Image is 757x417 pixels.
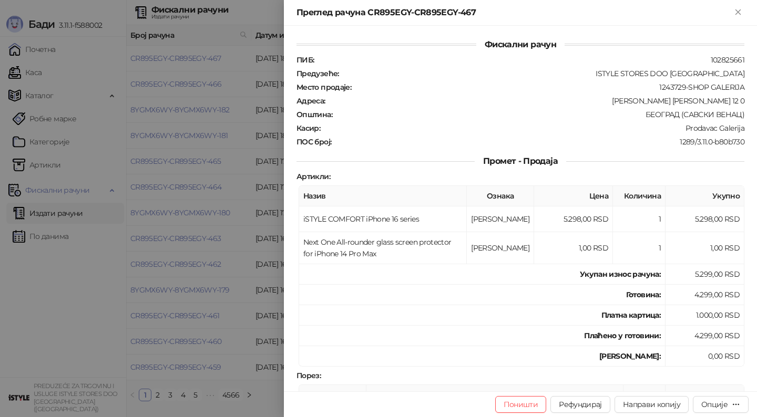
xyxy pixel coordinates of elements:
[467,186,534,206] th: Ознака
[296,82,351,92] strong: Место продаје :
[467,206,534,232] td: [PERSON_NAME]
[693,396,749,413] button: Опције
[315,55,745,65] div: 102825661
[366,385,623,405] th: Име
[534,232,613,264] td: 1,00 RSD
[534,206,613,232] td: 5.298,00 RSD
[296,55,314,65] strong: ПИБ :
[550,396,610,413] button: Рефундирај
[666,326,744,346] td: 4.299,00 RSD
[296,371,321,380] strong: Порез :
[296,110,332,119] strong: Општина :
[495,396,547,413] button: Поништи
[299,232,467,264] td: Next One All-rounder glass screen protector for iPhone 14 Pro Max
[296,123,320,133] strong: Касир :
[613,232,666,264] td: 1
[666,232,744,264] td: 1,00 RSD
[467,232,534,264] td: [PERSON_NAME]
[476,39,565,49] span: Фискални рачун
[580,269,661,279] strong: Укупан износ рачуна :
[326,96,745,106] div: [PERSON_NAME] [PERSON_NAME] 12 0
[623,385,666,405] th: Стопа
[299,206,467,232] td: iSTYLE COMFORT iPhone 16 series
[666,305,744,326] td: 1.000,00 RSD
[296,96,325,106] strong: Адреса :
[299,186,467,206] th: Назив
[666,346,744,367] td: 0,00 RSD
[623,400,680,409] span: Направи копију
[666,206,744,232] td: 5.298,00 RSD
[296,6,732,19] div: Преглед рачуна CR895EGY-CR895EGY-467
[626,290,661,299] strong: Готовина :
[599,351,661,361] strong: [PERSON_NAME]:
[613,206,666,232] td: 1
[333,110,745,119] div: БЕОГРАД (САВСКИ ВЕНАЦ)
[332,137,745,147] div: 1289/3.11.0-b80b730
[321,123,745,133] div: Prodavac Galerija
[299,385,366,405] th: Ознака
[666,186,744,206] th: Укупно
[666,385,744,405] th: Порез
[296,69,339,78] strong: Предузеће :
[340,69,745,78] div: ISTYLE STORES DOO [GEOGRAPHIC_DATA]
[732,6,744,19] button: Close
[666,285,744,305] td: 4.299,00 RSD
[615,396,689,413] button: Направи копију
[601,310,661,320] strong: Платна картица :
[296,137,331,147] strong: ПОС број :
[534,186,613,206] th: Цена
[701,400,728,409] div: Опције
[613,186,666,206] th: Количина
[584,331,661,340] strong: Плаћено у готовини:
[475,156,566,166] span: Промет - Продаја
[666,264,744,285] td: 5.299,00 RSD
[296,172,330,181] strong: Артикли :
[352,82,745,92] div: 1243729-SHOP GALERIJA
